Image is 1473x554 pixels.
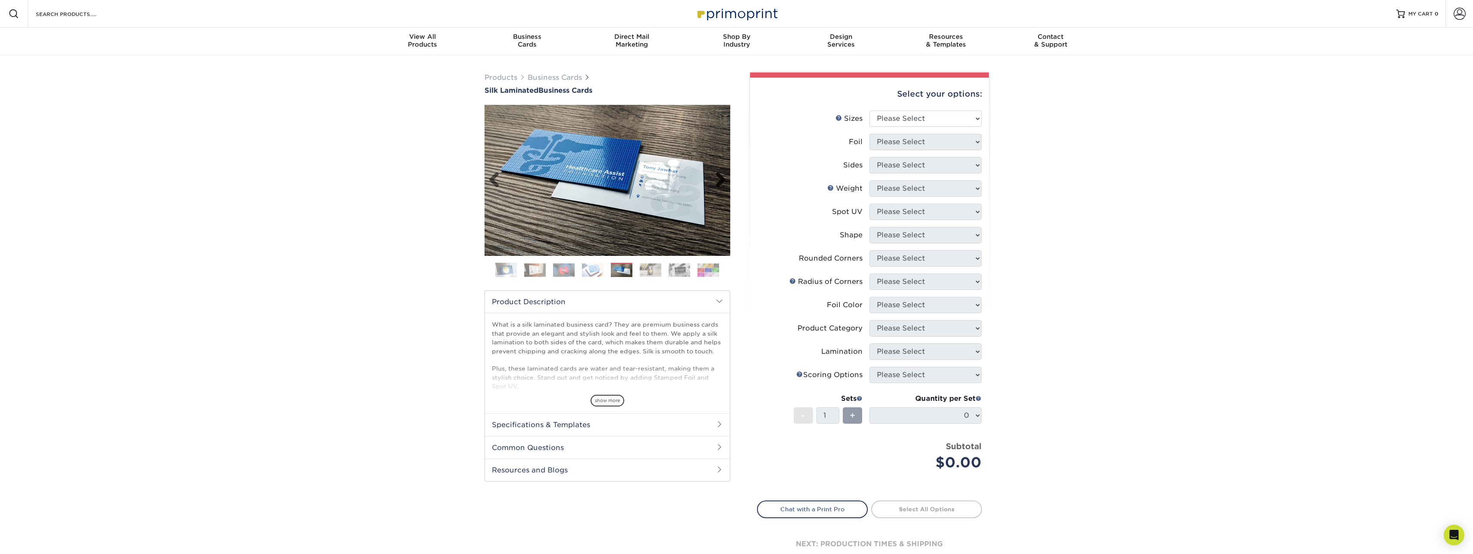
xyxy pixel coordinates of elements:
[684,33,789,48] div: Industry
[998,33,1103,41] span: Contact
[849,137,863,147] div: Foil
[528,73,582,82] a: Business Cards
[894,33,998,41] span: Resources
[684,28,789,55] a: Shop ByIndustry
[492,320,723,461] p: What is a silk laminated business card? They are premium business cards that provide an elegant a...
[485,436,730,459] h2: Common Questions
[591,395,624,406] span: show more
[827,183,863,194] div: Weight
[485,459,730,481] h2: Resources and Blogs
[579,28,684,55] a: Direct MailMarketing
[1435,11,1439,17] span: 0
[579,33,684,41] span: Direct Mail
[998,33,1103,48] div: & Support
[799,253,863,264] div: Rounded Corners
[794,393,863,404] div: Sets
[827,300,863,310] div: Foil Color
[35,9,119,19] input: SEARCH PRODUCTS.....
[553,263,575,277] img: Business Cards 03
[475,28,579,55] a: BusinessCards
[757,500,868,518] a: Chat with a Print Pro
[475,33,579,48] div: Cards
[370,33,475,48] div: Products
[789,33,894,41] span: Design
[850,409,855,422] span: +
[611,264,632,277] img: Business Cards 05
[789,33,894,48] div: Services
[485,86,730,94] h1: Business Cards
[694,4,780,23] img: Primoprint
[894,33,998,48] div: & Templates
[485,73,517,82] a: Products
[370,33,475,41] span: View All
[757,78,982,110] div: Select your options:
[485,105,730,256] img: Silk Laminated 05
[582,263,604,277] img: Business Cards 04
[475,33,579,41] span: Business
[894,28,998,55] a: Resources& Templates
[946,441,982,451] strong: Subtotal
[370,28,475,55] a: View AllProducts
[1444,525,1464,545] div: Open Intercom Messenger
[871,500,982,518] a: Select All Options
[797,323,863,334] div: Product Category
[801,409,805,422] span: -
[495,259,517,281] img: Business Cards 01
[485,86,730,94] a: Silk LaminatedBusiness Cards
[876,452,982,473] div: $0.00
[669,263,690,277] img: Business Cards 07
[640,263,661,277] img: Business Cards 06
[485,291,730,313] h2: Product Description
[821,346,863,357] div: Lamination
[579,33,684,48] div: Marketing
[840,230,863,240] div: Shape
[843,160,863,170] div: Sides
[697,263,719,277] img: Business Cards 08
[2,528,73,551] iframe: Google Customer Reviews
[796,370,863,380] div: Scoring Options
[524,263,546,277] img: Business Cards 02
[832,207,863,217] div: Spot UV
[998,28,1103,55] a: Contact& Support
[869,393,982,404] div: Quantity per Set
[485,86,538,94] span: Silk Laminated
[1408,10,1433,18] span: MY CART
[835,113,863,124] div: Sizes
[485,413,730,436] h2: Specifications & Templates
[684,33,789,41] span: Shop By
[789,28,894,55] a: DesignServices
[789,277,863,287] div: Radius of Corners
